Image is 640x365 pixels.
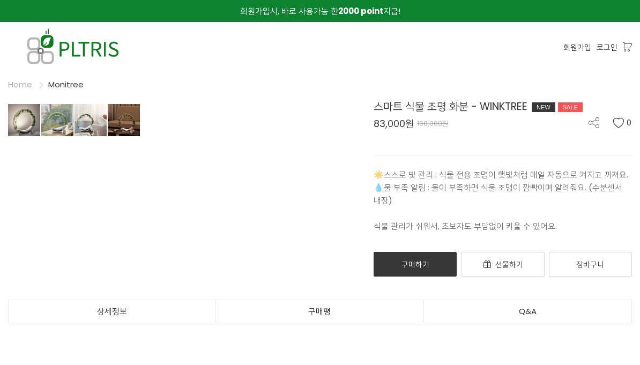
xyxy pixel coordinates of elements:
[417,119,448,128] span: 160,000원
[549,252,632,277] a: 장바구니
[374,119,414,129] span: 83,000원
[216,300,423,323] a: 구매평
[424,300,631,323] a: Q&A
[532,102,555,112] div: NEW
[48,79,84,90] a: Monitree
[374,220,632,233] p: 식물 관리가 쉬워서, 초보자도 부담없이 키울 수 있어요.
[627,117,632,128] span: 0
[374,168,632,181] p: ☀️스스로 빛 관리 : 식물 전용 조명이 햇빛처럼 매일 자동으로 켜지고 꺼져요.
[9,300,215,323] a: 상세정보
[563,41,591,53] a: 회원가입
[613,117,632,128] button: 0
[374,99,632,114] div: 스마트 식물 조명 화분 - WINKTREE
[240,5,400,17] span: 회원가입시, 바로 사용가능 한 지급!
[374,181,632,207] p: 💧물 부족 알림 : 물이 부족하면 식물 조명이 깜빡이며 알려줘요. (수분센서 내장)
[597,41,617,53] a: 로그인
[495,259,523,270] span: 선물하기
[461,252,544,277] a: 선물하기
[558,102,583,112] div: SALE
[338,5,383,17] strong: 2000 point
[374,252,457,277] a: 구매하기
[8,79,32,90] a: Home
